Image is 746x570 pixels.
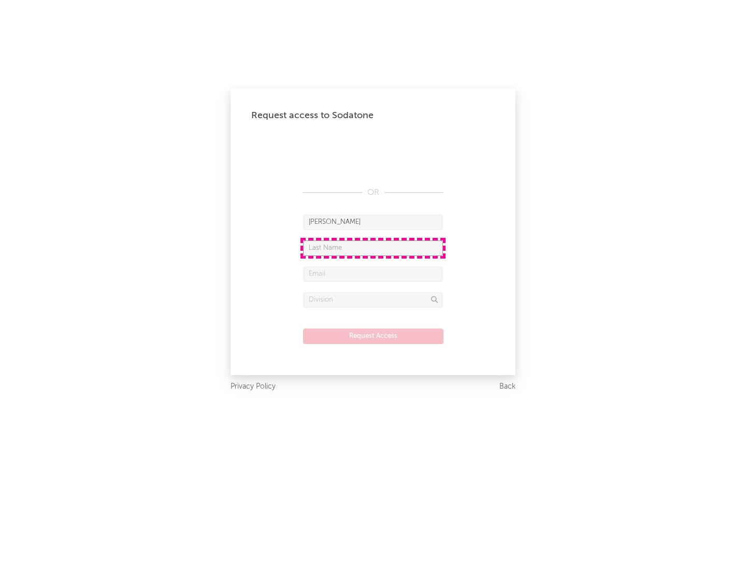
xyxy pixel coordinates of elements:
div: OR [303,187,443,199]
input: Division [303,292,443,308]
input: Last Name [303,240,443,256]
input: First Name [303,215,443,230]
button: Request Access [303,329,443,344]
div: Request access to Sodatone [251,109,495,122]
input: Email [303,266,443,282]
a: Back [499,380,515,393]
a: Privacy Policy [231,380,276,393]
